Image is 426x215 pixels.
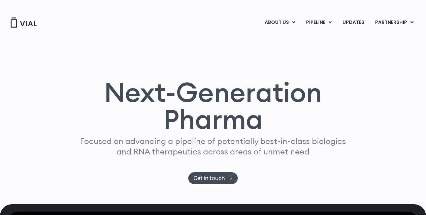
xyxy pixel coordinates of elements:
a: Get in touch [188,172,238,184]
p: Focused on advancing a pipeline of potentially best-in-class biologics and RNA therapeutics acros... [77,136,349,157]
a: ABOUT USMenu Toggle [259,17,300,28]
h1: Next-Generation Pharma [67,79,359,133]
a: UPDATES [337,17,369,28]
img: Vial Logo [10,17,37,28]
span: Get in touch [194,176,225,181]
a: PIPELINEMenu Toggle [301,17,337,28]
a: PARTNERSHIPMenu Toggle [370,17,419,28]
